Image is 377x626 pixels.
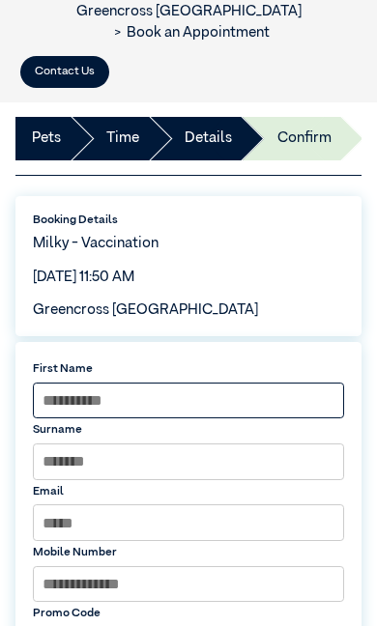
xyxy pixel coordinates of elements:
li: Book an Appointment [108,22,270,44]
a: Greencross [GEOGRAPHIC_DATA] [76,4,302,18]
label: Surname [33,421,343,439]
button: Contact Us [20,56,109,88]
span: [DATE] 11:50 AM [33,270,134,284]
span: Milky - Vaccination [33,236,159,250]
label: Mobile Number [33,544,343,561]
label: Booking Details [33,212,343,229]
label: First Name [33,360,343,378]
a: Details [185,128,232,150]
nav: breadcrumb [15,1,362,44]
label: Promo Code [33,605,343,622]
a: Pets [32,128,61,150]
a: Time [106,128,139,150]
label: Email [33,483,343,500]
span: Greencross [GEOGRAPHIC_DATA] [33,302,258,317]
